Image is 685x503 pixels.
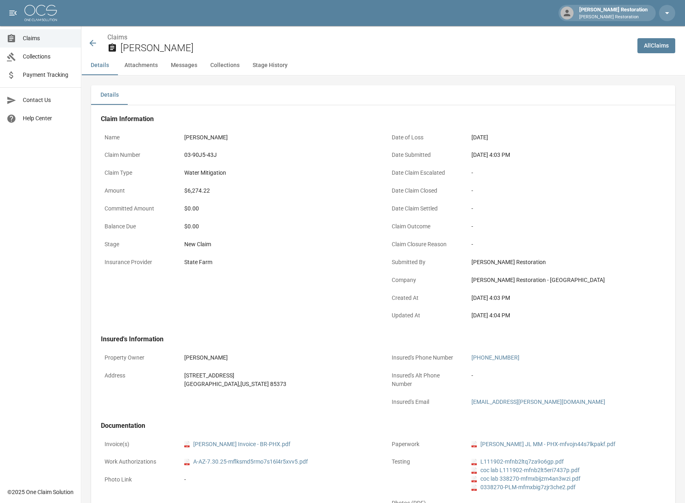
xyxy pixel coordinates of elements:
p: Company [388,272,461,288]
div: [PERSON_NAME] [184,353,228,362]
p: Date Claim Closed [388,183,461,199]
h4: Claim Information [101,115,665,123]
span: Help Center [23,114,74,123]
div: anchor tabs [81,56,685,75]
p: Insured's Phone Number [388,350,461,366]
a: pdf0338270-PLM-mfmxbig7zjr3che2.pdf [471,483,576,492]
p: Amount [101,183,174,199]
span: Contact Us [23,96,74,104]
p: Work Authorizations [101,454,174,470]
div: New Claim [184,240,375,249]
p: Date Submitted [388,147,461,163]
div: © 2025 One Claim Solution [7,488,74,496]
div: details tabs [91,85,675,105]
img: ocs-logo-white-transparent.png [24,5,57,21]
div: $6,274.22 [184,186,210,195]
nav: breadcrumb [107,33,631,42]
a: [PHONE_NUMBER] [471,354,519,361]
div: State Farm [184,258,212,267]
span: Collections [23,52,74,61]
p: Invoice(s) [101,436,174,452]
a: pdfA-AZ-7.30.25-mflksmd5rmo7s16l4r5xvv5.pdf [184,457,308,466]
p: Paperwork [388,436,461,452]
div: - [471,240,662,249]
a: pdfcoc lab L111902-mfnb2lt5eri7437p.pdf [471,466,580,475]
a: pdf[PERSON_NAME] JL MM - PHX-mfvojn44s7lkpakf.pdf [471,440,615,449]
p: Insurance Provider [101,254,174,270]
p: Claim Type [101,165,174,181]
div: [PERSON_NAME] Restoration [471,258,662,267]
div: [PERSON_NAME] [184,133,228,142]
a: pdfcoc lab 338270-mfmxbijzm4an3wzi.pdf [471,475,580,483]
p: Testing [388,454,461,470]
button: Attachments [118,56,164,75]
div: [DATE] 4:03 PM [471,151,662,159]
button: Details [91,85,128,105]
div: - [471,222,662,231]
p: Committed Amount [101,201,174,217]
p: Claim Outcome [388,219,461,234]
a: [EMAIL_ADDRESS][PERSON_NAME][DOMAIN_NAME] [471,399,605,405]
div: $0.00 [184,222,375,231]
button: Collections [204,56,246,75]
p: Insured's Email [388,394,461,410]
div: - [471,186,662,195]
div: - [471,371,473,380]
button: open drawer [5,5,21,21]
h4: Insured's Information [101,335,665,343]
p: Date Claim Escalated [388,165,461,181]
div: [PERSON_NAME] Restoration [576,6,651,20]
div: [STREET_ADDRESS] [184,371,286,380]
span: Payment Tracking [23,71,74,79]
a: pdf[PERSON_NAME] Invoice - BR-PHX.pdf [184,440,290,449]
p: Claim Number [101,147,174,163]
div: - [471,204,662,213]
div: [DATE] 4:03 PM [471,294,662,302]
button: Details [81,56,118,75]
button: Stage History [246,56,294,75]
div: - [471,169,662,177]
p: Submitted By [388,254,461,270]
button: Messages [164,56,204,75]
p: Photo Link [101,472,174,488]
p: Claim Closure Reason [388,236,461,252]
a: AllClaims [637,38,675,53]
p: Balance Due [101,219,174,234]
div: [DATE] 4:04 PM [471,311,662,320]
p: Name [101,130,174,145]
div: $0.00 [184,204,375,213]
p: Created At [388,290,461,306]
p: [PERSON_NAME] Restoration [579,14,648,21]
a: pdfL111902-mfnb2ltq7za9o6gp.pdf [471,457,564,466]
div: [DATE] [471,133,488,142]
h4: Documentation [101,422,665,430]
p: Updated At [388,308,461,323]
span: Claims [23,34,74,43]
a: Claims [107,33,127,41]
div: Water Mitigation [184,169,226,177]
p: Stage [101,236,174,252]
div: [GEOGRAPHIC_DATA] , [US_STATE] 85373 [184,380,286,388]
div: [PERSON_NAME] Restoration - [GEOGRAPHIC_DATA] [471,276,662,284]
p: Date Claim Settled [388,201,461,217]
div: 03-90J5-43J [184,151,217,159]
p: Date of Loss [388,130,461,145]
p: Property Owner [101,350,174,366]
p: Address [101,368,174,384]
p: Insured's Alt Phone Number [388,368,461,392]
div: - [184,475,186,484]
h2: [PERSON_NAME] [120,42,631,54]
